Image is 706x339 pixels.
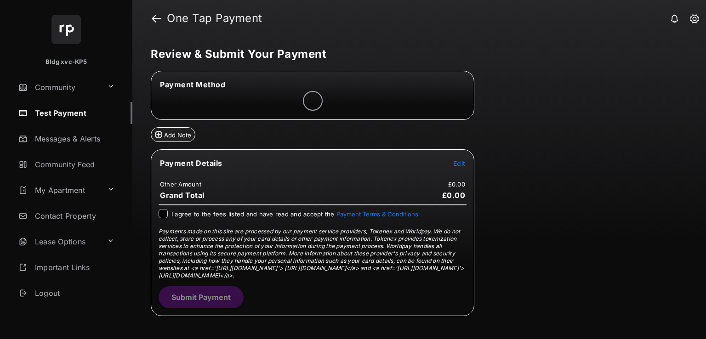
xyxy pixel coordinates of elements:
[15,102,132,124] a: Test Payment
[442,191,466,200] span: £0.00
[151,127,195,142] button: Add Note
[15,76,103,98] a: Community
[15,282,132,304] a: Logout
[160,80,225,89] span: Payment Method
[15,128,132,150] a: Messages & Alerts
[15,256,118,278] a: Important Links
[336,210,418,218] button: I agree to the fees listed and have read and accept the
[159,180,202,188] td: Other Amount
[160,158,222,168] span: Payment Details
[15,205,132,227] a: Contact Property
[453,159,465,167] span: Edit
[151,49,680,60] h5: Review & Submit Your Payment
[160,191,205,200] span: Grand Total
[46,57,87,67] p: Bldg xvc-KP5
[15,153,132,175] a: Community Feed
[15,179,103,201] a: My Apartment
[167,13,262,24] strong: One Tap Payment
[15,231,103,253] a: Lease Options
[453,158,465,168] button: Edit
[159,228,464,279] span: Payments made on this site are processed by our payment service providers, Tokenex and Worldpay. ...
[159,286,244,308] button: Submit Payment
[171,210,418,218] span: I agree to the fees listed and have read and accept the
[51,15,81,44] img: svg+xml;base64,PHN2ZyB4bWxucz0iaHR0cDovL3d3dy53My5vcmcvMjAwMC9zdmciIHdpZHRoPSI2NCIgaGVpZ2h0PSI2NC...
[448,180,466,188] td: £0.00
